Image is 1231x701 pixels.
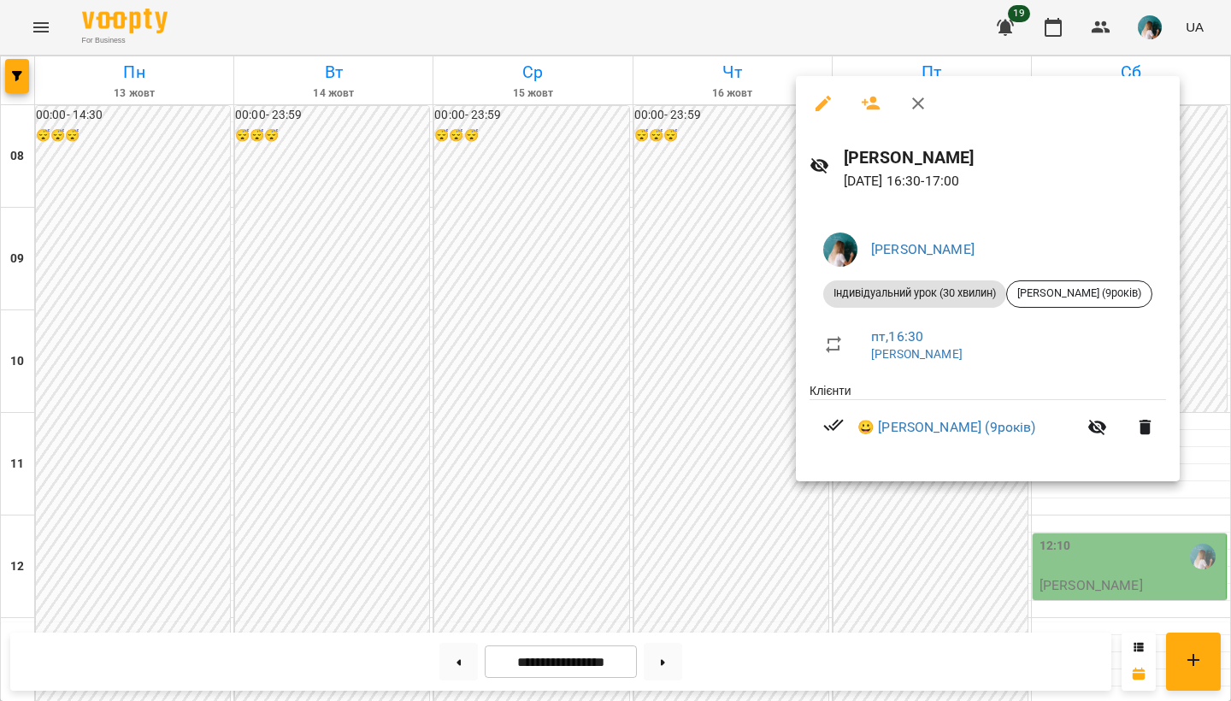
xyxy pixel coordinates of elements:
ul: Клієнти [810,382,1166,462]
div: [PERSON_NAME] (9років) [1006,280,1152,308]
span: Індивідуальний урок (30 хвилин) [823,286,1006,301]
a: 😀 [PERSON_NAME] (9років) [857,417,1036,438]
img: 6465f9d73c2b4f3824b6dec18ea9f7f0.jpeg [823,233,857,267]
a: пт , 16:30 [871,328,923,345]
svg: Візит сплачено [823,415,844,435]
h6: [PERSON_NAME] [844,144,1166,171]
a: [PERSON_NAME] [871,347,963,361]
a: [PERSON_NAME] [871,241,975,257]
span: [PERSON_NAME] (9років) [1007,286,1151,301]
p: [DATE] 16:30 - 17:00 [844,171,1166,191]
